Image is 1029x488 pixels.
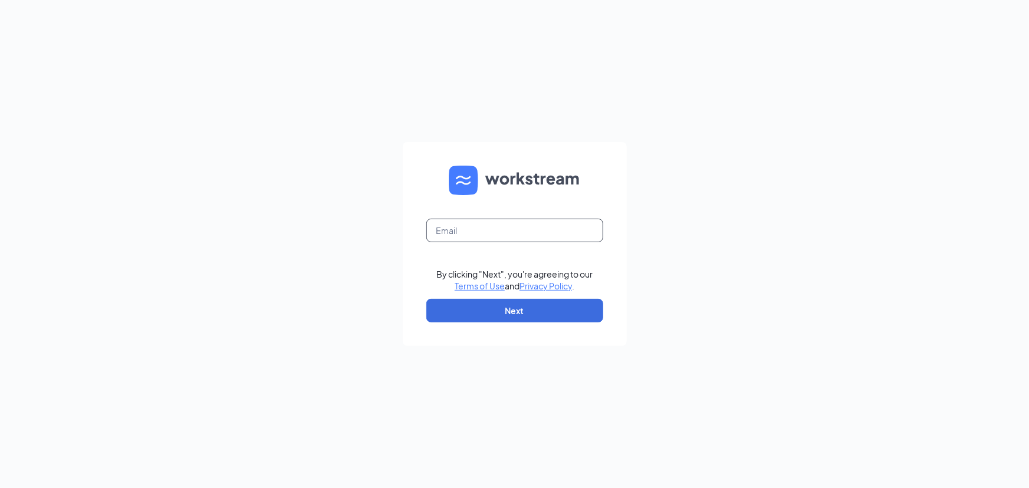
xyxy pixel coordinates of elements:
[449,166,581,195] img: WS logo and Workstream text
[520,281,572,291] a: Privacy Policy
[436,268,593,292] div: By clicking "Next", you're agreeing to our and .
[426,299,603,322] button: Next
[426,219,603,242] input: Email
[455,281,505,291] a: Terms of Use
